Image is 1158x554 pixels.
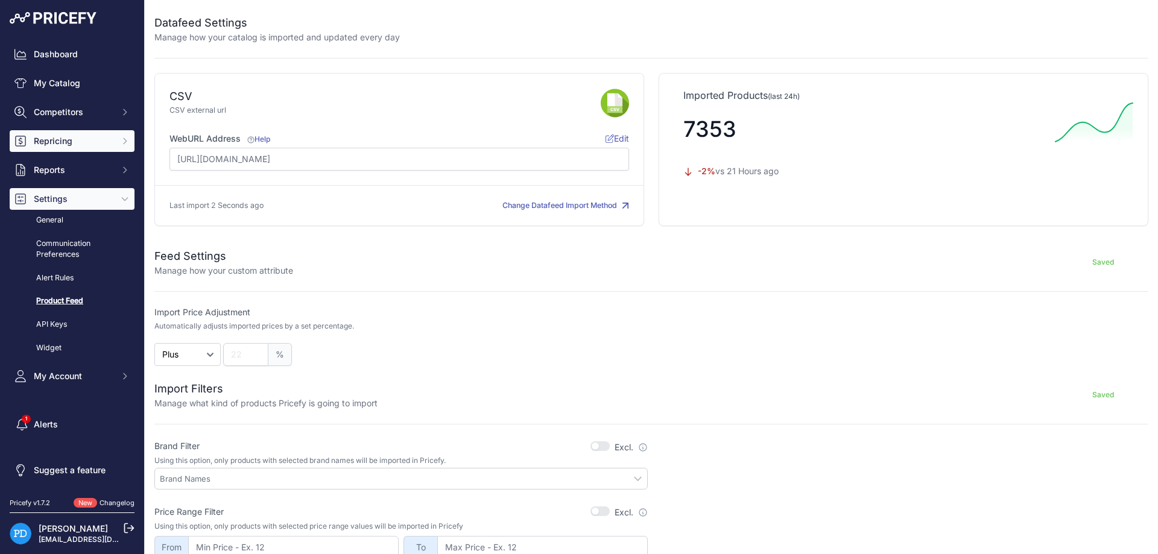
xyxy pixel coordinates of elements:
[10,338,134,359] a: Widget
[10,188,134,210] button: Settings
[154,380,378,397] h2: Import Filters
[160,473,647,484] input: Brand Names
[169,105,601,116] p: CSV external url
[10,101,134,123] button: Competitors
[245,134,270,143] a: Help
[1058,385,1148,404] button: Saved
[10,291,134,312] a: Product Feed
[10,498,50,508] div: Pricefy v1.7.2
[606,133,629,143] span: Edit
[100,499,134,507] a: Changelog
[154,248,293,265] h2: Feed Settings
[154,521,648,531] p: Using this option, only products with selected price range values will be imported in Pricefy
[10,459,134,481] a: Suggest a feature
[10,43,134,483] nav: Sidebar
[34,106,113,118] span: Competitors
[10,365,134,387] button: My Account
[683,88,1124,102] p: Imported Products
[154,321,354,331] p: Automatically adjusts imported prices by a set percentage.
[34,193,113,205] span: Settings
[154,306,648,318] label: Import Price Adjustment
[10,268,134,289] a: Alert Rules
[683,116,736,142] span: 7353
[39,523,108,534] a: [PERSON_NAME]
[10,72,134,94] a: My Catalog
[698,166,715,176] span: -2%
[154,506,224,518] label: Price Range Filter
[10,159,134,181] button: Reports
[154,14,400,31] h2: Datafeed Settings
[10,414,134,435] a: Alerts
[154,265,293,277] p: Manage how your custom attribute
[169,148,629,171] input: https://www.site.com/products_feed.csv
[10,43,134,65] a: Dashboard
[34,370,113,382] span: My Account
[154,397,378,409] p: Manage what kind of products Pricefy is going to import
[74,498,97,508] span: New
[154,440,200,452] label: Brand Filter
[1058,253,1148,272] button: Saved
[268,343,292,366] span: %
[10,233,134,265] a: Communication Preferences
[169,88,192,105] div: CSV
[223,343,268,366] input: 22
[502,200,629,212] button: Change Datafeed Import Method
[683,165,1045,177] p: vs 21 Hours ago
[39,535,165,544] a: [EMAIL_ADDRESS][DOMAIN_NAME]
[10,12,96,24] img: Pricefy Logo
[615,506,648,518] label: Excl.
[34,164,113,176] span: Reports
[10,130,134,152] button: Repricing
[768,92,800,101] span: (last 24h)
[154,31,400,43] p: Manage how your catalog is imported and updated every day
[154,456,648,465] p: Using this option, only products with selected brand names will be imported in Pricefy.
[615,441,648,453] label: Excl.
[10,210,134,231] a: General
[169,133,270,145] label: WebURL Address
[34,135,113,147] span: Repricing
[10,314,134,335] a: API Keys
[169,200,264,212] p: Last import 2 Seconds ago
